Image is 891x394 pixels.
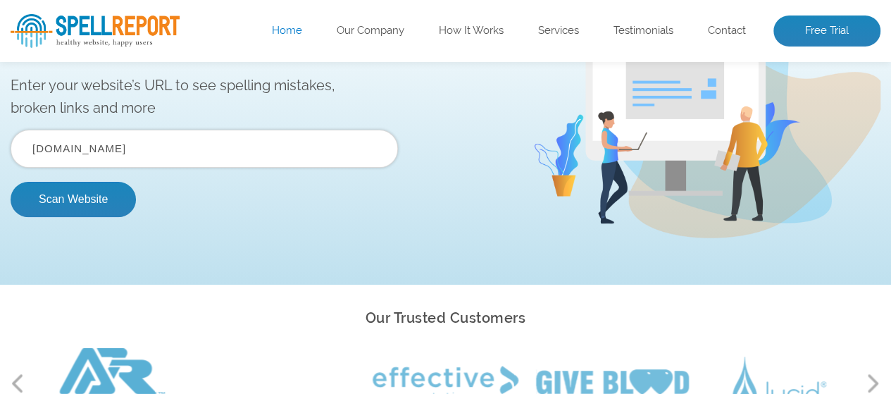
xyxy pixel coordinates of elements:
h1: Website Analysis [11,57,511,106]
p: Enter your website’s URL to see spelling mistakes, broken links and more [11,121,511,166]
img: Free Webiste Analysis [532,47,880,285]
button: Scan Website [11,228,136,264]
a: Testimonials [613,24,673,38]
a: Our Company [337,24,404,38]
a: How It Works [439,24,504,38]
a: Contact [708,24,746,38]
img: SpellReport [11,14,180,48]
h2: Our Trusted Customers [11,306,880,331]
a: Home [272,24,302,38]
a: Services [538,24,579,38]
input: Enter Your URL [11,176,398,214]
span: Free [11,57,99,106]
a: Free Trial [773,16,880,47]
button: Next [866,373,880,394]
button: Previous [11,373,25,394]
img: Free Webiste Analysis [536,82,814,94]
